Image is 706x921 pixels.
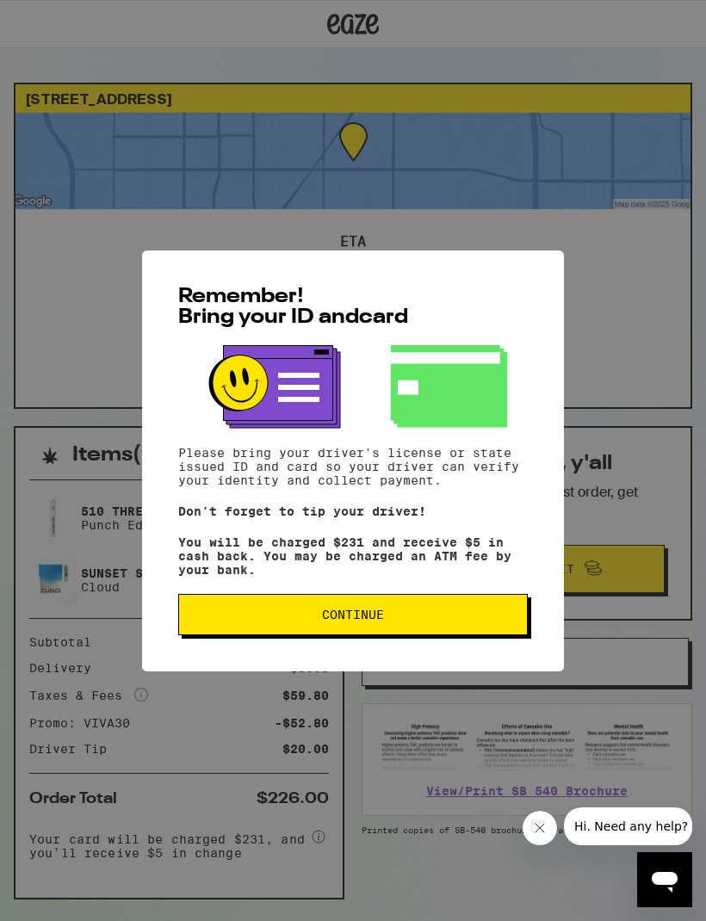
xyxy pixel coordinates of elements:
iframe: Message from company [564,807,692,845]
iframe: Close message [523,811,557,845]
p: Please bring your driver's license or state issued ID and card so your driver can verify your ide... [178,446,528,487]
p: Don't forget to tip your driver! [178,504,528,518]
span: Remember! Bring your ID and card [178,287,408,328]
span: Continue [322,609,384,621]
button: Continue [178,594,528,635]
p: You will be charged $231 and receive $5 in cash back. You may be charged an ATM fee by your bank. [178,535,528,577]
iframe: Button to launch messaging window [637,852,692,907]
